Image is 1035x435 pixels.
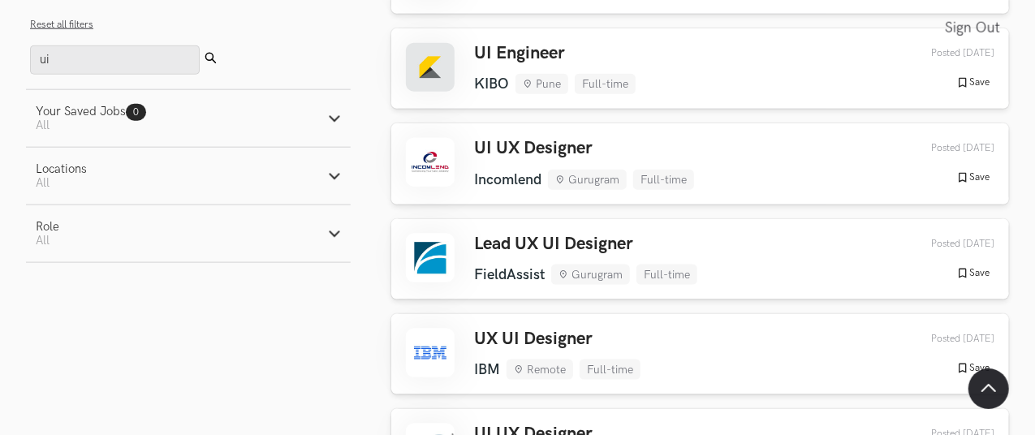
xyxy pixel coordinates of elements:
li: Full-time [580,360,640,380]
div: 02nd Aug [893,47,994,59]
li: KIBO [474,75,509,93]
li: Gurugram [551,265,630,285]
button: Save [951,75,994,90]
li: Gurugram [548,170,627,190]
a: UI UX Designer Incomlend Gurugram Full-time Posted [DATE] Save [391,123,1009,204]
button: Reset all filters [30,19,93,31]
div: 30th Jul [893,333,994,345]
li: Full-time [633,170,694,190]
li: Remote [507,360,573,380]
h3: UI UX Designer [474,138,694,159]
button: LocationsAll [26,148,351,205]
span: All [36,176,50,190]
div: Locations [36,162,87,176]
a: Lead UX UI Designer FieldAssist Gurugram Full-time Posted [DATE] Save [391,219,1009,299]
span: All [36,234,50,248]
li: Incomlend [474,171,541,188]
button: Save [951,266,994,281]
li: FieldAssist [474,266,545,283]
input: Search [30,45,200,75]
button: RoleAll [26,205,351,262]
button: Your Saved Jobs0 All [26,90,351,147]
span: 0 [133,106,139,118]
li: Full-time [636,265,697,285]
div: Your Saved Jobs [36,105,146,118]
a: UI Engineer KIBO Pune Full-time Posted [DATE] Save [391,28,1009,109]
li: Full-time [575,74,636,94]
h3: Lead UX UI Designer [474,234,697,255]
div: 01st Aug [893,142,994,154]
button: Save [951,170,994,185]
a: Sign Out [945,10,1009,46]
span: All [36,118,50,132]
li: IBM [474,361,500,378]
div: 01st Aug [893,238,994,250]
button: Save [951,361,994,376]
li: Pune [515,74,568,94]
h3: UI Engineer [474,43,636,64]
h3: UX UI Designer [474,329,640,350]
div: Role [36,220,59,234]
a: UX UI Designer IBM Remote Full-time Posted [DATE] Save [391,314,1009,394]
